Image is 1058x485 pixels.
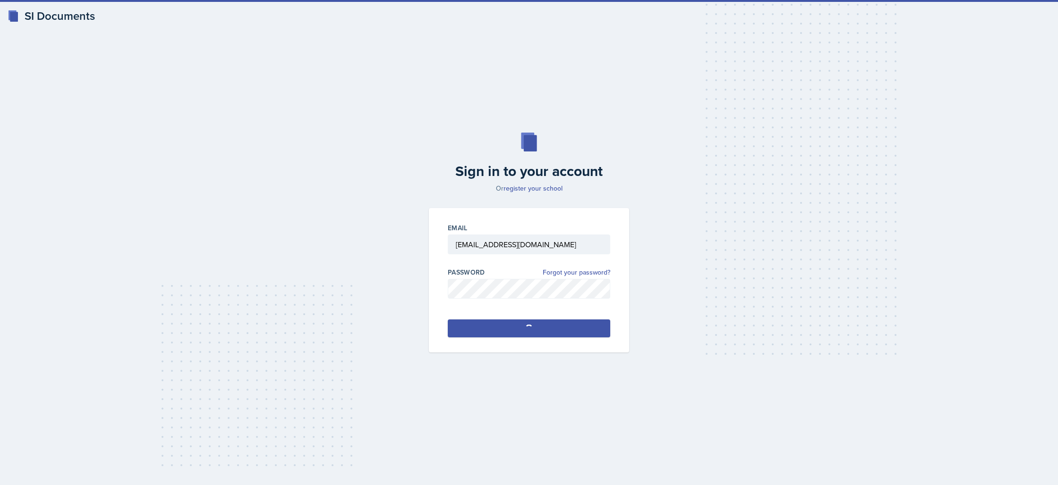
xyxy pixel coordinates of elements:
label: Email [448,223,468,233]
input: Email [448,234,610,254]
p: Or [423,184,635,193]
label: Password [448,268,485,277]
h2: Sign in to your account [423,163,635,180]
a: Forgot your password? [543,268,610,277]
a: SI Documents [8,8,95,25]
a: register your school [503,184,563,193]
